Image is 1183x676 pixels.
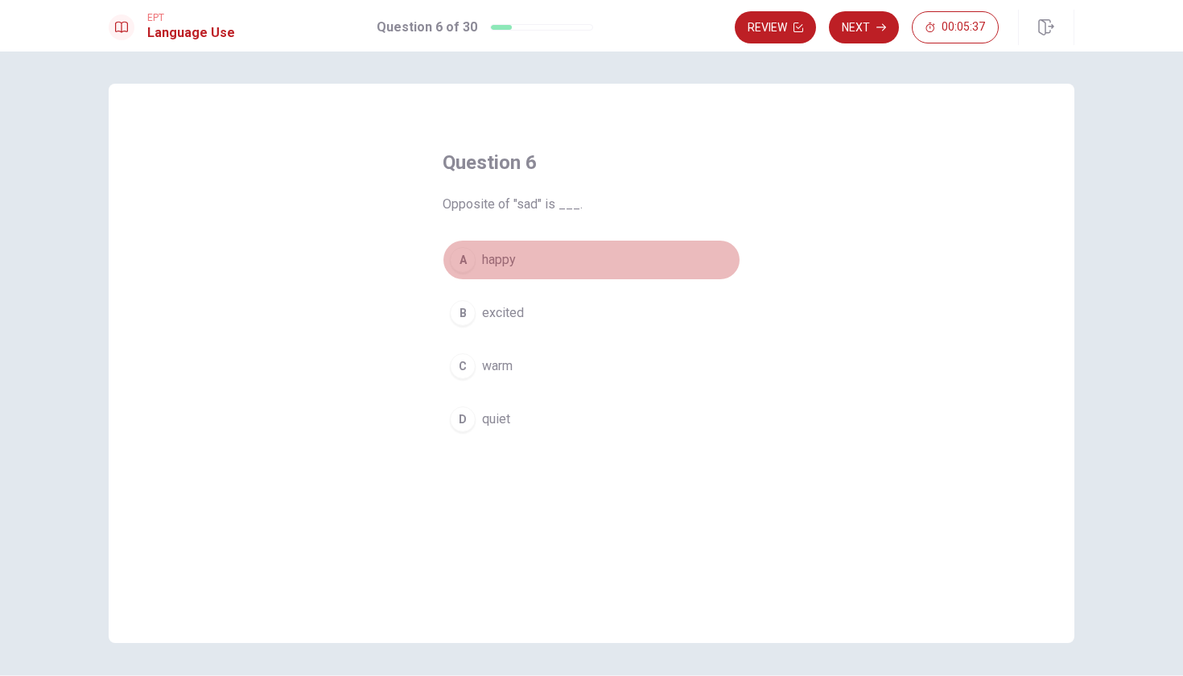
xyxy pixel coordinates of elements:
span: 00:05:37 [942,21,985,34]
div: A [450,247,476,273]
button: Ahappy [443,240,740,280]
span: EPT [147,12,235,23]
div: D [450,406,476,432]
button: Cwarm [443,346,740,386]
button: Bexcited [443,293,740,333]
div: C [450,353,476,379]
button: Next [829,11,899,43]
div: B [450,300,476,326]
button: Review [735,11,816,43]
span: happy [482,250,516,270]
h4: Question 6 [443,150,740,175]
span: Opposite of "sad" is ___. [443,195,740,214]
span: quiet [482,410,510,429]
span: warm [482,357,513,376]
h1: Question 6 of 30 [377,18,477,37]
button: 00:05:37 [912,11,999,43]
span: excited [482,303,524,323]
h1: Language Use [147,23,235,43]
button: Dquiet [443,399,740,439]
